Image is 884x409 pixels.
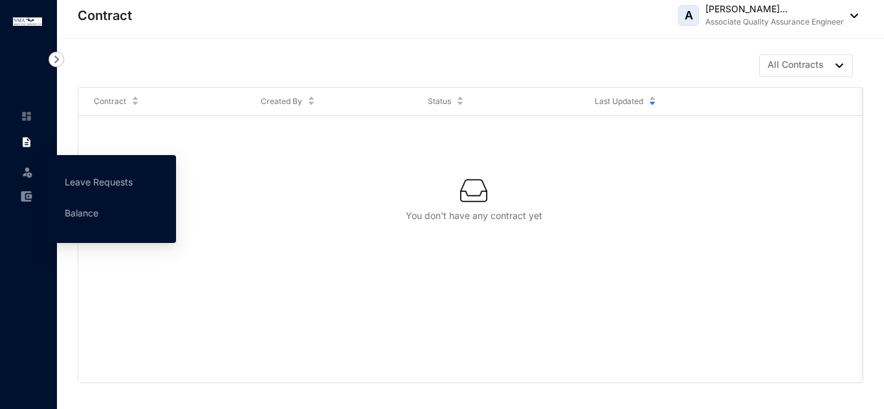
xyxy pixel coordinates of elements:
th: Status [412,88,579,116]
span: Last Updated [595,95,643,108]
th: Contract [78,88,245,116]
img: leave-unselected.2934df6273408c3f84d9.svg [21,165,34,178]
img: home-unselected.a29eae3204392db15eaf.svg [21,110,32,122]
img: dropdown-black.8e83cc76930a90b1a4fdb6d089b7bf3a.svg [826,63,843,68]
p: Contract [78,6,132,25]
th: Created By [245,88,412,116]
a: Balance [65,207,98,218]
a: Leave Requests [65,176,133,187]
span: Created By [261,95,302,108]
li: Home [10,103,41,129]
span: A [685,10,693,21]
img: nav-icon-right.af6afadce00d159da59955279c43614e.svg [49,52,64,67]
img: empty [460,177,487,204]
span: Contract [94,95,126,108]
li: Expenses [10,184,41,209]
img: expense-unselected.2edcf0507c847f3e9e96.svg [21,191,32,202]
img: dropdown-black.8e83cc76930a90b1a4fdb6d089b7bf3a.svg [844,14,858,18]
p: Associate Quality Assurance Engineer [705,16,844,28]
a: All Contracts [759,54,853,77]
span: Status [428,95,451,108]
li: Contracts [10,129,41,155]
p: [PERSON_NAME]... [705,3,844,16]
div: You don't have any contract yet [99,209,848,222]
img: contract.3092d42852acfb4d4ffb.svg [21,136,32,148]
img: logo [13,17,42,26]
